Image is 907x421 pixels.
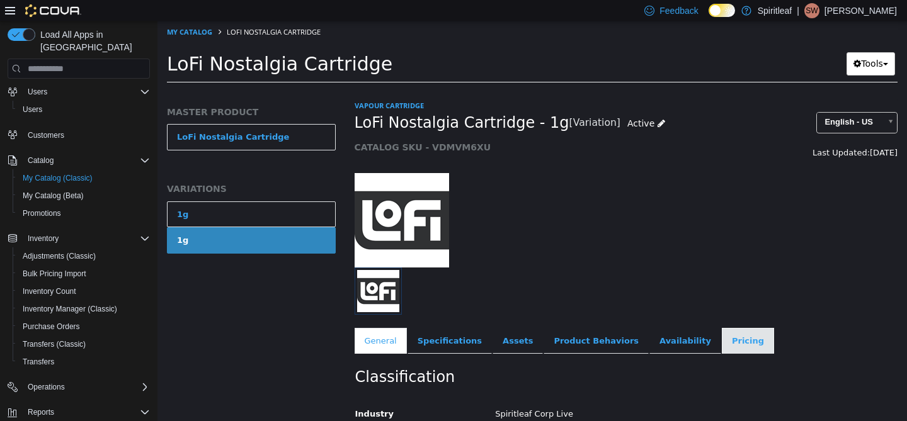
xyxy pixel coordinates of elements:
[23,127,150,143] span: Customers
[197,80,266,89] a: Vapour Cartridge
[659,4,698,17] span: Feedback
[23,208,61,218] span: Promotions
[18,284,150,299] span: Inventory Count
[23,251,96,261] span: Adjustments (Classic)
[20,188,31,200] div: 1g
[23,153,59,168] button: Catalog
[18,206,66,221] a: Promotions
[18,188,150,203] span: My Catalog (Beta)
[659,92,723,111] span: English - US
[13,169,155,187] button: My Catalog (Classic)
[18,171,98,186] a: My Catalog (Classic)
[23,339,86,349] span: Transfers (Classic)
[28,130,64,140] span: Customers
[18,337,150,352] span: Transfers (Classic)
[18,319,85,334] a: Purchase Orders
[23,405,59,420] button: Reports
[18,188,89,203] a: My Catalog (Beta)
[659,91,740,113] a: English - US
[13,318,155,335] button: Purchase Orders
[35,28,150,53] span: Load All Apps in [GEOGRAPHIC_DATA]
[18,249,150,264] span: Adjustments (Classic)
[13,283,155,300] button: Inventory Count
[18,206,150,221] span: Promotions
[198,347,740,366] h2: Classification
[18,301,150,317] span: Inventory Manager (Classic)
[335,307,385,334] a: Assets
[18,266,150,281] span: Bulk Pricing Import
[197,93,412,112] span: LoFi Nostalgia Cartridge - 1g
[712,127,740,137] span: [DATE]
[18,102,150,117] span: Users
[23,191,84,201] span: My Catalog (Beta)
[23,84,52,99] button: Users
[23,286,76,296] span: Inventory Count
[13,247,155,265] button: Adjustments (Classic)
[18,301,122,317] a: Inventory Manager (Classic)
[23,153,150,168] span: Catalog
[18,337,91,352] a: Transfers (Classic)
[9,6,55,16] a: My Catalog
[28,155,54,166] span: Catalog
[9,86,178,97] h5: MASTER PRODUCT
[13,101,155,118] button: Users
[13,265,155,283] button: Bulk Pricing Import
[23,357,54,367] span: Transfers
[18,319,150,334] span: Purchase Orders
[23,231,64,246] button: Inventory
[3,152,155,169] button: Catalog
[470,98,497,108] span: Active
[197,152,292,247] img: 150
[797,3,799,18] p: |
[13,300,155,318] button: Inventory Manager (Classic)
[28,407,54,417] span: Reports
[328,383,749,405] div: Spiritleaf Corp Live
[412,98,463,108] small: [Variation]
[13,187,155,205] button: My Catalog (Beta)
[18,171,150,186] span: My Catalog (Classic)
[23,379,150,395] span: Operations
[13,205,155,222] button: Promotions
[25,4,81,17] img: Cova
[23,269,86,279] span: Bulk Pricing Import
[23,379,70,395] button: Operations
[13,353,155,371] button: Transfers
[23,173,93,183] span: My Catalog (Classic)
[9,32,235,54] span: LoFi Nostalgia Cartridge
[28,233,59,244] span: Inventory
[386,307,491,334] a: Product Behaviors
[23,322,80,332] span: Purchase Orders
[23,304,117,314] span: Inventory Manager (Classic)
[20,213,31,226] div: 1g
[18,354,150,369] span: Transfers
[28,382,65,392] span: Operations
[197,307,249,334] a: General
[197,121,600,132] h5: CATALOG SKU - VDMVM6XU
[23,104,42,115] span: Users
[824,3,897,18] p: [PERSON_NAME]
[689,31,738,55] button: Tools
[655,127,712,137] span: Last Updated:
[3,126,155,144] button: Customers
[3,403,155,421] button: Reports
[23,405,150,420] span: Reports
[758,3,792,18] p: Spiritleaf
[28,87,47,97] span: Users
[3,230,155,247] button: Inventory
[18,354,59,369] a: Transfers
[18,102,47,117] a: Users
[23,84,150,99] span: Users
[3,83,155,101] button: Users
[198,388,237,398] span: Industry
[13,335,155,353] button: Transfers (Classic)
[709,4,735,17] input: Dark Mode
[18,284,81,299] a: Inventory Count
[492,307,564,334] a: Availability
[23,128,69,143] a: Customers
[3,378,155,396] button: Operations
[18,266,91,281] a: Bulk Pricing Import
[804,3,819,18] div: Sydney W
[69,6,163,16] span: LoFi Nostalgia Cartridge
[806,3,818,18] span: SW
